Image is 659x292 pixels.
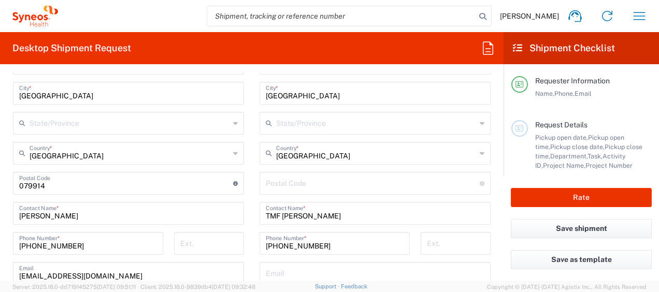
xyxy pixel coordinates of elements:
span: Phone, [554,90,575,97]
span: Project Number [585,162,633,169]
h2: Shipment Checklist [513,42,615,54]
span: Requester Information [535,77,610,85]
span: Copyright © [DATE]-[DATE] Agistix Inc., All Rights Reserved [487,282,647,291]
h2: Desktop Shipment Request [12,42,131,54]
a: Feedback [341,283,367,289]
span: Email [575,90,592,97]
span: Department, [550,152,588,160]
span: Pickup open date, [535,134,588,141]
span: [DATE] 09:51:11 [97,284,136,290]
span: Project Name, [543,162,585,169]
span: Server: 2025.18.0-dd719145275 [12,284,136,290]
span: [DATE] 09:32:48 [212,284,255,290]
span: Pickup close date, [550,143,605,151]
input: Shipment, tracking or reference number [207,6,476,26]
span: [PERSON_NAME] [500,11,559,21]
button: Rate [511,188,652,207]
span: Request Details [535,121,588,129]
span: Task, [588,152,603,160]
button: Save as template [511,250,652,269]
span: Client: 2025.18.0-9839db4 [140,284,255,290]
a: Support [315,283,341,289]
button: Save shipment [511,219,652,238]
span: Name, [535,90,554,97]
